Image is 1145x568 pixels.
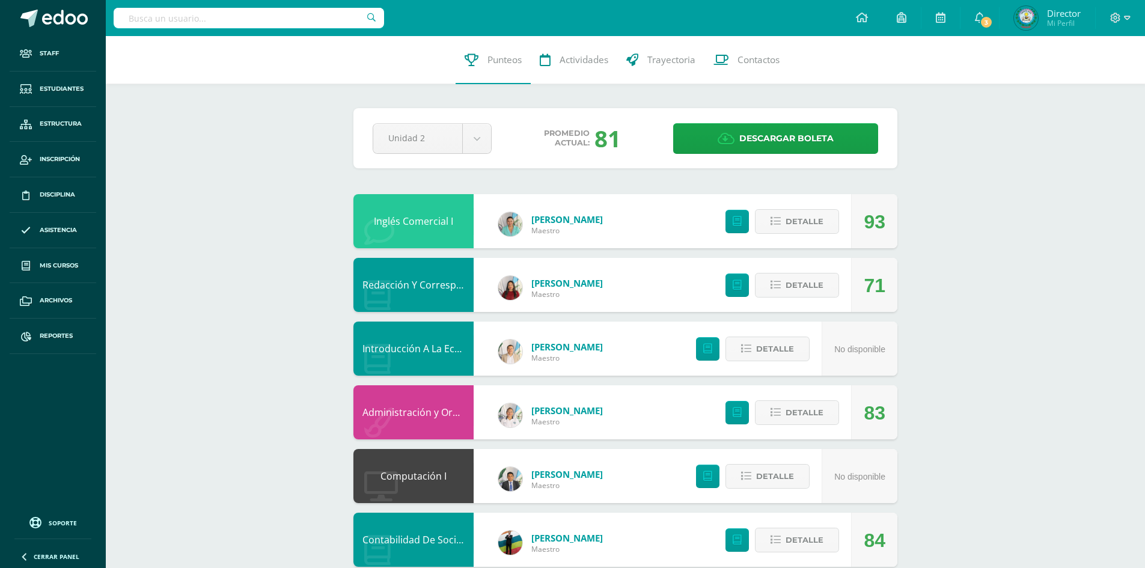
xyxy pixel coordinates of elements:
span: Descargar boleta [739,124,834,153]
span: Promedio actual: [544,129,590,148]
button: Detalle [755,528,839,552]
div: Introducción A La Economía [353,322,474,376]
a: Unidad 2 [373,124,491,153]
a: Staff [10,36,96,72]
span: Maestro [531,289,603,299]
img: 162bcad57ce2e0614fab7e14d00a046d.png [498,531,522,555]
span: Reportes [40,331,73,341]
span: No disponible [834,344,885,354]
span: Estudiantes [40,84,84,94]
a: Administración y Organización de Oficina [362,406,549,419]
span: Soporte [49,519,77,527]
span: Maestro [531,225,603,236]
div: Redacción Y Correspondencia Mercantil [353,258,474,312]
a: Actividades [531,36,617,84]
button: Detalle [755,273,839,298]
a: Mis cursos [10,248,96,284]
input: Busca un usuario... [114,8,384,28]
span: Detalle [786,274,823,296]
span: Detalle [756,338,794,360]
a: [PERSON_NAME] [531,468,603,480]
div: Computación I [353,449,474,503]
span: Maestro [531,353,603,363]
span: Trayectoria [647,53,695,66]
a: Contactos [704,36,789,84]
span: Director [1047,7,1081,19]
a: Punteos [456,36,531,84]
div: 93 [864,195,885,249]
span: Contactos [737,53,780,66]
a: Descargar boleta [673,123,878,154]
a: Introducción A La Economía [362,342,489,355]
a: [PERSON_NAME] [531,532,603,544]
a: [PERSON_NAME] [531,213,603,225]
span: Staff [40,49,59,58]
span: Archivos [40,296,72,305]
img: ff49d6f1e69e7cb1b5d921c0ef477f28.png [498,403,522,427]
a: [PERSON_NAME] [531,277,603,289]
a: Inglés Comercial I [374,215,453,228]
a: Soporte [14,514,91,530]
span: Unidad 2 [388,124,447,152]
span: Maestro [531,480,603,490]
div: Contabilidad De Sociedades [353,513,474,567]
img: f96c4e5d2641a63132d01c8857867525.png [498,340,522,364]
a: Trayectoria [617,36,704,84]
button: Detalle [755,209,839,234]
a: Archivos [10,283,96,319]
a: Computación I [380,469,447,483]
span: Cerrar panel [34,552,79,561]
button: Detalle [725,337,810,361]
span: Detalle [786,210,823,233]
a: Redacción Y Correspondencia Mercantil [362,278,543,292]
img: 1faa2a229f7ddf42a517b2de4f840a08.png [498,467,522,491]
div: 71 [864,258,885,313]
span: Maestro [531,417,603,427]
a: Disciplina [10,177,96,213]
div: 83 [864,386,885,440]
button: Detalle [755,400,839,425]
a: Estudiantes [10,72,96,107]
span: 3 [980,16,993,29]
div: Inglés Comercial I [353,194,474,248]
a: Inscripción [10,142,96,177]
span: Actividades [560,53,608,66]
button: Detalle [725,464,810,489]
div: Administración y Organización de Oficina [353,385,474,439]
span: Asistencia [40,225,77,235]
div: 84 [864,513,885,567]
a: Reportes [10,319,96,354]
a: Contabilidad De Sociedades [362,533,489,546]
img: 648d3fb031ec89f861c257ccece062c1.png [1014,6,1038,30]
a: Asistencia [10,213,96,248]
span: Detalle [786,529,823,551]
span: Estructura [40,119,82,129]
img: 2a9226028aa254eb8bf160ce7b8ff5e0.png [498,276,522,300]
span: Mis cursos [40,261,78,270]
span: Inscripción [40,154,80,164]
span: Detalle [756,465,794,487]
a: [PERSON_NAME] [531,341,603,353]
img: 3467c4cd218bb17aedebde82c04dba71.png [498,212,522,236]
a: Estructura [10,107,96,142]
span: Mi Perfil [1047,18,1081,28]
span: Punteos [487,53,522,66]
span: Disciplina [40,190,75,200]
span: No disponible [834,472,885,481]
a: [PERSON_NAME] [531,405,603,417]
span: Maestro [531,544,603,554]
div: 81 [594,123,621,154]
span: Detalle [786,402,823,424]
